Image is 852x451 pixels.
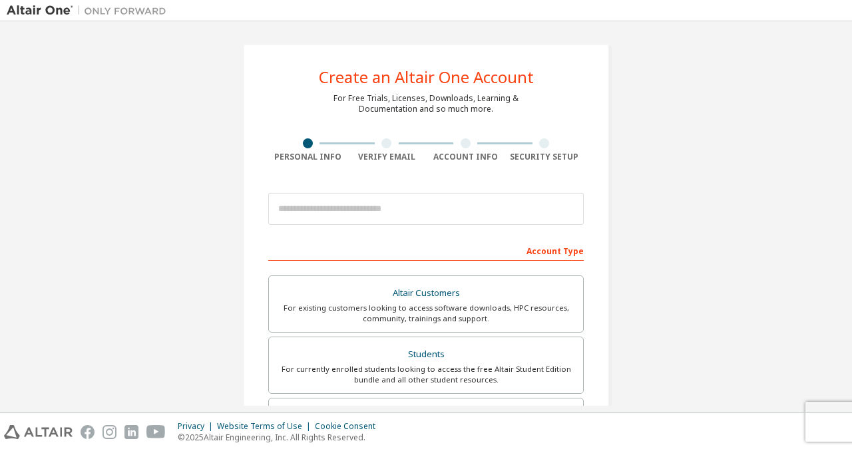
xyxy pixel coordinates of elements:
div: Create an Altair One Account [319,69,534,85]
p: © 2025 Altair Engineering, Inc. All Rights Reserved. [178,432,383,443]
div: Privacy [178,421,217,432]
div: Security Setup [505,152,584,162]
div: Website Terms of Use [217,421,315,432]
img: youtube.svg [146,425,166,439]
img: facebook.svg [81,425,95,439]
div: For currently enrolled students looking to access the free Altair Student Edition bundle and all ... [277,364,575,385]
div: Account Info [426,152,505,162]
img: instagram.svg [103,425,116,439]
div: Cookie Consent [315,421,383,432]
div: Verify Email [347,152,427,162]
img: Altair One [7,4,173,17]
div: Account Type [268,239,584,261]
div: Altair Customers [277,284,575,303]
div: For existing customers looking to access software downloads, HPC resources, community, trainings ... [277,303,575,324]
div: Students [277,345,575,364]
img: altair_logo.svg [4,425,73,439]
img: linkedin.svg [124,425,138,439]
div: Personal Info [268,152,347,162]
div: For Free Trials, Licenses, Downloads, Learning & Documentation and so much more. [333,93,519,114]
